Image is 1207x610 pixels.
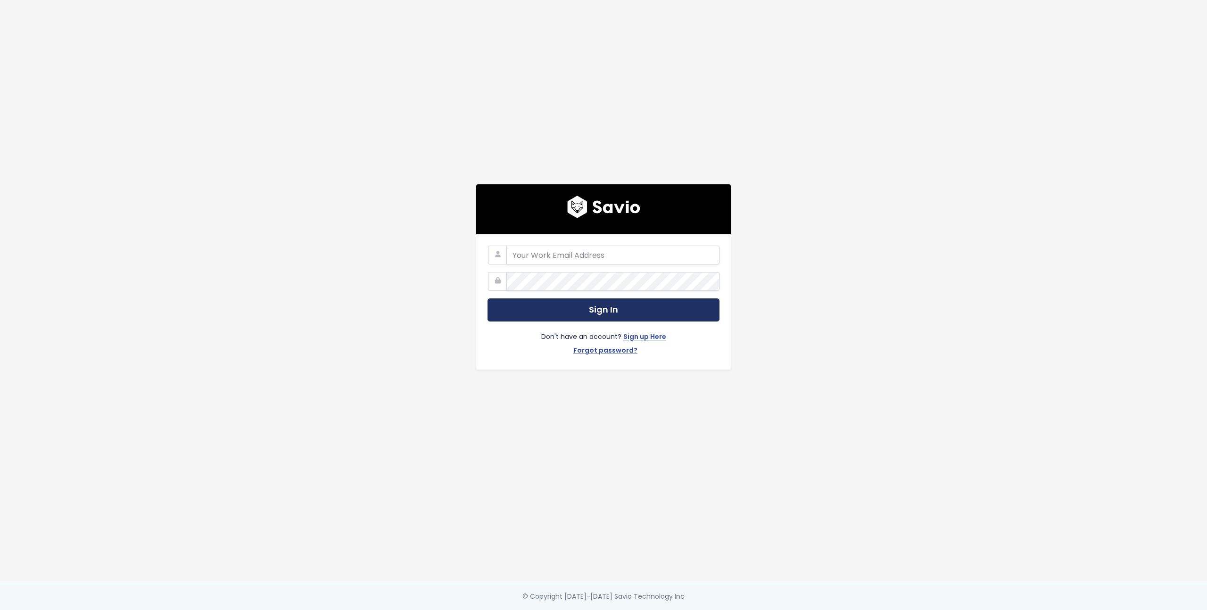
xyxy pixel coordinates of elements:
[567,196,640,218] img: logo600x187.a314fd40982d.png
[488,298,719,321] button: Sign In
[573,345,637,358] a: Forgot password?
[488,321,719,358] div: Don't have an account?
[623,331,666,345] a: Sign up Here
[522,591,685,602] div: © Copyright [DATE]-[DATE] Savio Technology Inc
[506,246,719,264] input: Your Work Email Address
